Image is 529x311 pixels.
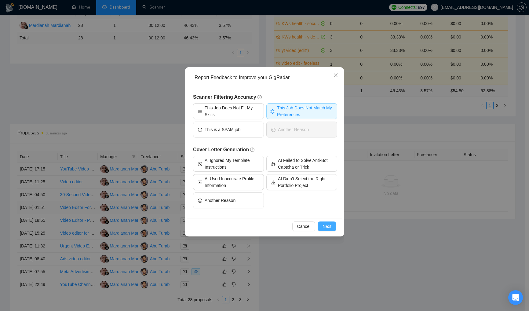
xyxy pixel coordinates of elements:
[198,127,202,132] span: exclamation-circle
[205,197,235,204] span: Another Reason
[266,156,337,172] button: bugAI Failed to Solve Anti-Bot Captcha or Trick
[250,147,255,152] span: question-circle
[278,157,332,170] span: AI Failed to Solve Anti-Bot Captcha or Trick
[193,192,264,208] button: frownAnother Reason
[277,104,333,118] span: This Job Does Not Match My Preferences
[271,161,275,166] span: bug
[205,157,259,170] span: AI Ignored My Template Instructions
[205,175,259,189] span: AI Used Inaccurate Profile Information
[271,180,275,184] span: warning
[318,221,336,231] button: Next
[198,198,202,203] span: frown
[292,221,316,231] button: Cancel
[266,174,337,190] button: warningAI Didn’t Select the Right Portfolio Project
[195,74,339,81] div: Report Feedback to Improve your GigRadar
[193,103,264,119] button: barsThis Job Does Not Fit My Skills
[198,161,202,166] span: stop
[327,67,344,84] button: Close
[193,156,264,172] button: stopAI Ignored My Template Instructions
[323,223,331,230] span: Next
[508,290,523,305] div: Open Intercom Messenger
[205,104,259,118] span: This Job Does Not Fit My Skills
[257,95,262,100] span: question-circle
[198,109,202,113] span: bars
[193,174,264,190] button: idcardAI Used Inaccurate Profile Information
[266,103,337,119] button: settingThis Job Does Not Match My Preferences
[205,126,240,133] span: This is a SPAM job
[278,175,332,189] span: AI Didn’t Select the Right Portfolio Project
[270,109,275,113] span: setting
[266,122,337,137] button: frownAnother Reason
[297,223,311,230] span: Cancel
[193,93,337,101] h5: Scanner Filtering Accuracy
[193,146,337,153] h5: Cover Letter Generation
[193,122,264,137] button: exclamation-circleThis is a SPAM job
[333,73,338,78] span: close
[198,180,202,184] span: idcard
